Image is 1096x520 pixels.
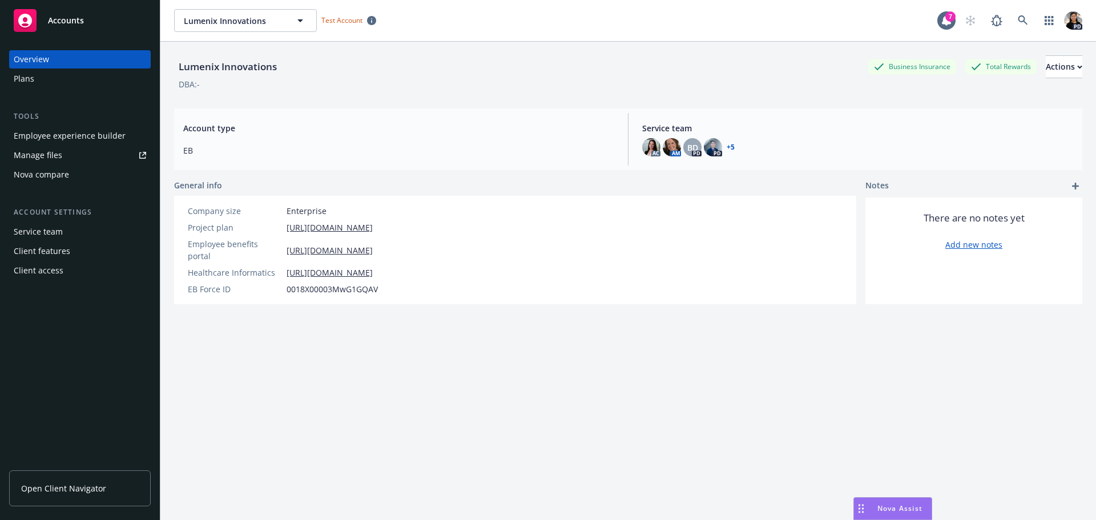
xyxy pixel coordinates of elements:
div: Employee benefits portal [188,238,282,262]
span: Lumenix Innovations [184,15,283,27]
a: Search [1012,9,1034,32]
span: Enterprise [287,205,327,217]
div: Employee experience builder [14,127,126,145]
button: Actions [1046,55,1082,78]
div: Total Rewards [965,59,1037,74]
div: Business Insurance [868,59,956,74]
a: Add new notes [945,239,1002,251]
a: Employee experience builder [9,127,151,145]
span: Test Account [317,14,381,26]
a: Nova compare [9,166,151,184]
a: Overview [9,50,151,68]
a: Client access [9,261,151,280]
button: Nova Assist [853,497,932,520]
span: General info [174,179,222,191]
span: Notes [865,179,889,193]
a: [URL][DOMAIN_NAME] [287,221,373,233]
a: [URL][DOMAIN_NAME] [287,244,373,256]
a: Report a Bug [985,9,1008,32]
button: Lumenix Innovations [174,9,317,32]
div: Account settings [9,207,151,218]
div: 7 [945,11,956,22]
div: Manage files [14,146,62,164]
a: add [1069,179,1082,193]
span: Account type [183,122,614,134]
div: Lumenix Innovations [174,59,281,74]
span: Open Client Navigator [21,482,106,494]
span: Test Account [321,15,362,25]
div: Healthcare Informatics [188,267,282,279]
a: Accounts [9,5,151,37]
a: +5 [727,144,735,151]
div: Company size [188,205,282,217]
a: [URL][DOMAIN_NAME] [287,267,373,279]
div: Service team [14,223,63,241]
span: There are no notes yet [924,211,1025,225]
div: Actions [1046,56,1082,78]
img: photo [663,138,681,156]
img: photo [704,138,722,156]
span: BD [687,142,698,154]
span: EB [183,144,614,156]
div: Drag to move [854,498,868,519]
a: Plans [9,70,151,88]
div: DBA: - [179,78,200,90]
a: Service team [9,223,151,241]
img: photo [1064,11,1082,30]
a: Client features [9,242,151,260]
div: Plans [14,70,34,88]
div: Client features [14,242,70,260]
span: Service team [642,122,1073,134]
span: 0018X00003MwG1GQAV [287,283,378,295]
div: Client access [14,261,63,280]
div: Tools [9,111,151,122]
div: EB Force ID [188,283,282,295]
a: Manage files [9,146,151,164]
div: Overview [14,50,49,68]
a: Switch app [1038,9,1061,32]
span: Nova Assist [877,503,922,513]
div: Project plan [188,221,282,233]
a: Start snowing [959,9,982,32]
span: Accounts [48,16,84,25]
img: photo [642,138,660,156]
div: Nova compare [14,166,69,184]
